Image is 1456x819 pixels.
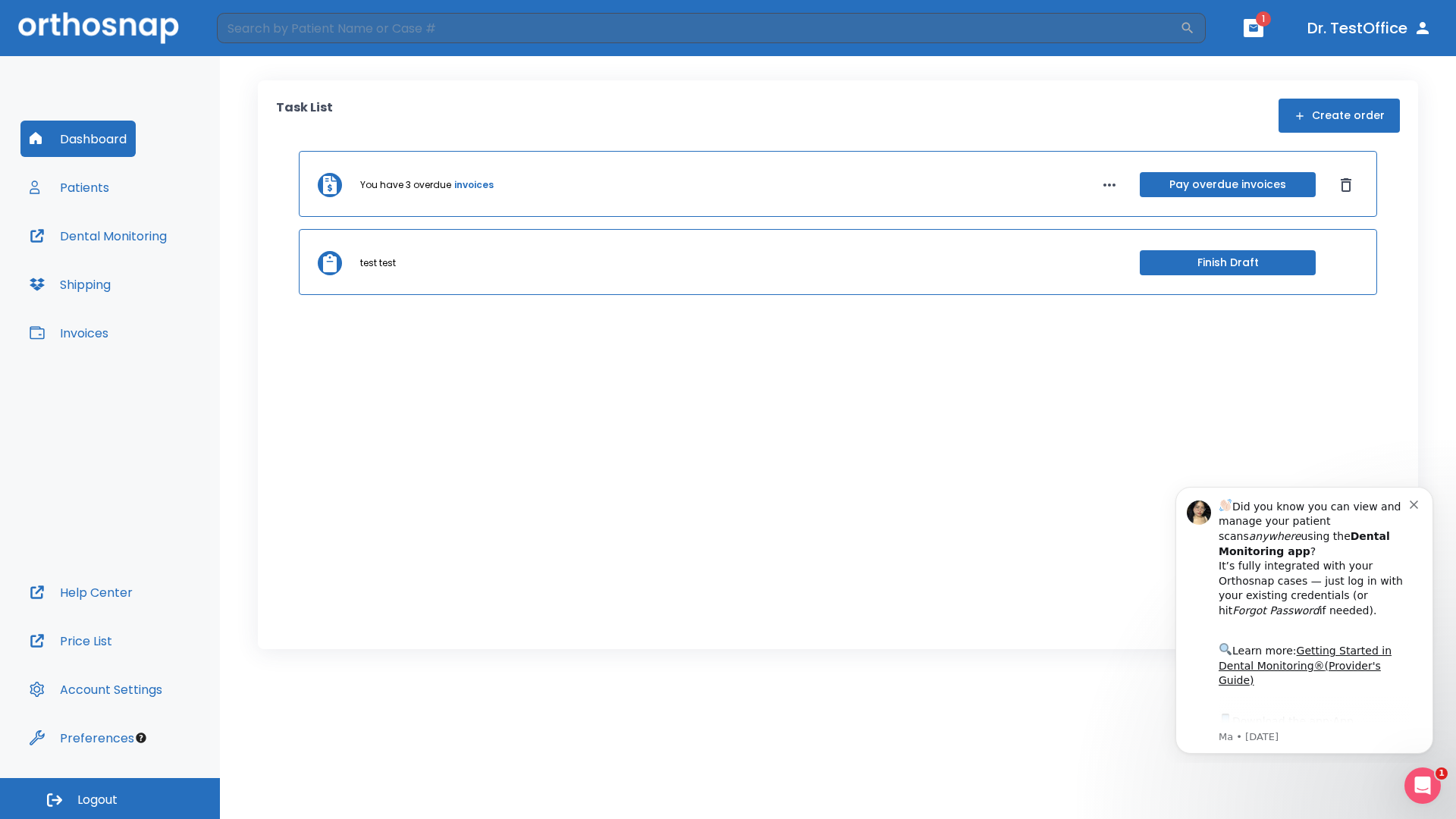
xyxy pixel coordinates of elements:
[66,238,257,315] div: Download the app: | ​ Let us know if you need help getting started!
[66,242,201,269] a: App Store
[257,24,269,36] button: Dismiss notification
[20,169,118,206] button: Patients
[1334,173,1358,197] button: Dismiss
[1404,767,1441,804] iframe: Intercom live chat
[1279,99,1400,133] button: Create order
[276,99,333,133] p: Task List
[454,178,494,192] a: invoices
[18,12,179,43] img: Orthosnap
[360,256,396,270] p: test test
[360,178,451,192] p: You have 3 overdue
[20,266,120,303] button: Shipping
[1140,250,1316,275] button: Finish Draft
[20,121,136,157] button: Dashboard
[77,792,118,808] span: Logout
[20,623,121,659] button: Price List
[20,720,143,756] button: Preferences
[20,218,176,254] button: Dental Monitoring
[1153,473,1456,763] iframe: Intercom notifications message
[20,671,171,708] button: Account Settings
[134,731,148,745] div: Tooltip anchor
[20,574,142,610] button: Help Center
[20,315,118,351] button: Invoices
[1436,767,1448,780] span: 1
[217,13,1180,43] input: Search by Patient Name or Case #
[66,257,257,271] p: Message from Ma, sent 6w ago
[1301,14,1438,42] button: Dr. TestOffice
[1256,11,1271,27] span: 1
[1140,172,1316,197] button: Pay overdue invoices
